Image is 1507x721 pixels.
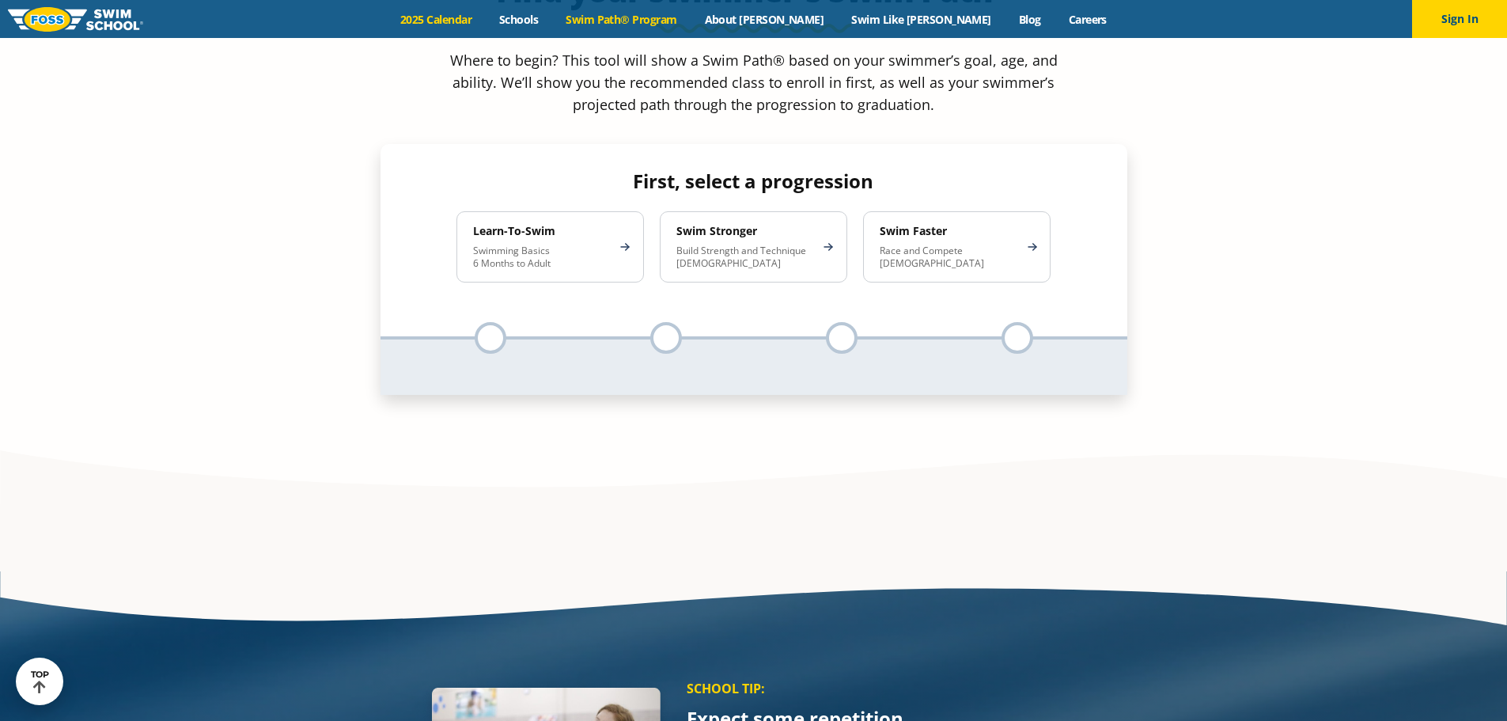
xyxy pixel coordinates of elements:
[387,12,486,27] a: 2025 Calendar
[880,245,1018,270] p: Race and Compete [DEMOGRAPHIC_DATA]
[444,170,1063,192] h4: First, select a progression
[473,245,612,270] p: Swimming Basics 6 Months to Adult
[8,7,143,32] img: FOSS Swim School Logo
[31,670,49,694] div: TOP
[676,245,815,270] p: Build Strength and Technique [DEMOGRAPHIC_DATA]
[473,224,612,238] h4: Learn-To-Swim
[1005,12,1055,27] a: Blog
[444,49,1064,116] p: Where to begin? This tool will show a Swim Path® based on your swimmer’s goal, age, and ability. ...
[691,12,838,27] a: About [PERSON_NAME]
[486,12,552,27] a: Schools
[552,12,691,27] a: Swim Path® Program
[1055,12,1120,27] a: Careers
[838,12,1005,27] a: Swim Like [PERSON_NAME]
[880,224,1018,238] h4: Swim Faster
[676,224,815,238] h4: Swim Stronger
[687,681,1119,696] p: SCHOOL TIP:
